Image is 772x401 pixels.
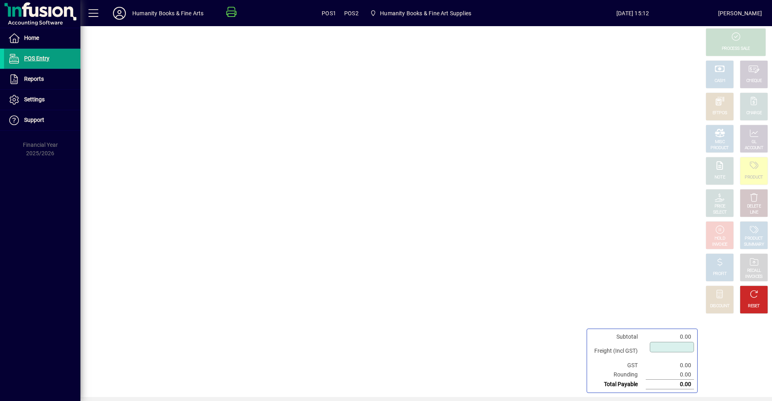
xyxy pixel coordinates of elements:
td: Rounding [590,370,646,380]
div: HOLD [715,236,725,242]
button: Profile [107,6,132,21]
div: RECALL [747,268,761,274]
div: CASH [715,78,725,84]
div: MISC [715,139,725,145]
div: PRODUCT [745,236,763,242]
a: Reports [4,69,80,89]
div: PRODUCT [745,175,763,181]
td: 0.00 [646,332,694,341]
div: PROCESS SALE [722,46,750,52]
span: Support [24,117,44,123]
span: POS1 [322,7,336,20]
div: CHARGE [746,110,762,116]
span: Reports [24,76,44,82]
div: INVOICE [712,242,727,248]
a: Settings [4,90,80,110]
span: Humanity Books & Fine Art Supplies [367,6,474,21]
div: PRODUCT [710,145,729,151]
div: RESET [748,303,760,309]
div: ACCOUNT [745,145,763,151]
div: PRICE [715,204,725,210]
a: Home [4,28,80,48]
div: Humanity Books & Fine Arts [132,7,204,20]
div: SUMMARY [744,242,764,248]
td: 0.00 [646,361,694,370]
span: Home [24,35,39,41]
span: Settings [24,96,45,103]
div: INVOICES [745,274,762,280]
td: 0.00 [646,380,694,389]
span: Humanity Books & Fine Art Supplies [380,7,471,20]
span: POS Entry [24,55,49,62]
div: PROFIT [713,271,727,277]
div: NOTE [715,175,725,181]
span: POS2 [344,7,359,20]
td: GST [590,361,646,370]
td: Subtotal [590,332,646,341]
span: [DATE] 15:12 [548,7,718,20]
div: DISCOUNT [710,303,729,309]
div: [PERSON_NAME] [718,7,762,20]
div: EFTPOS [712,110,727,116]
div: CHEQUE [746,78,762,84]
td: 0.00 [646,370,694,380]
a: Support [4,110,80,130]
div: SELECT [713,210,727,216]
td: Freight (Incl GST) [590,341,646,361]
div: DELETE [747,204,761,210]
div: GL [751,139,757,145]
div: LINE [750,210,758,216]
td: Total Payable [590,380,646,389]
